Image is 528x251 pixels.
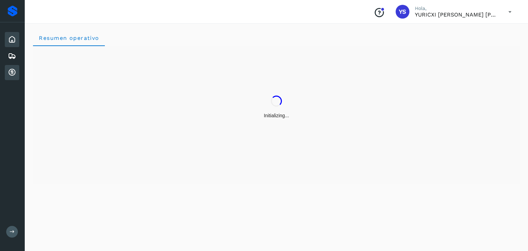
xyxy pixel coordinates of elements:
div: Cuentas por cobrar [5,65,19,80]
span: Resumen operativo [38,35,99,41]
div: Embarques [5,48,19,64]
p: YURICXI SARAHI CANIZALES AMPARO [415,11,497,18]
p: Hola, [415,6,497,11]
div: Inicio [5,32,19,47]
